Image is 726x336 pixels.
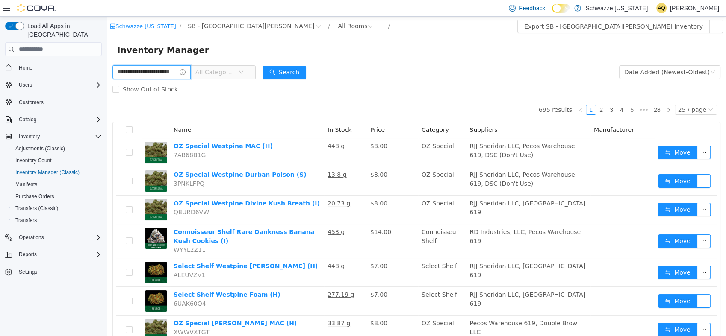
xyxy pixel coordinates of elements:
[670,3,719,13] p: [PERSON_NAME]
[315,110,342,117] span: Category
[551,249,590,263] button: icon: swapMove
[263,183,280,190] span: $8.00
[5,58,102,300] nav: Complex example
[519,4,545,12] span: Feedback
[24,22,102,39] span: Load All Apps in [GEOGRAPHIC_DATA]
[15,114,40,125] button: Catalog
[19,133,40,140] span: Inventory
[73,53,79,58] i: icon: info-circle
[3,6,69,13] a: icon: shopSchwazze [US_STATE]
[67,110,84,117] span: Name
[551,278,590,291] button: icon: swapMove
[67,312,103,319] span: XWWVXTGT
[552,4,570,13] input: Dark Mode
[2,266,105,278] button: Settings
[38,211,60,232] img: Connoisseur Shelf Rare Dankness Banana Kush Cookies (I) hero shot
[590,218,604,231] button: icon: ellipsis
[15,193,54,200] span: Purchase Orders
[263,275,280,281] span: $7.00
[590,129,604,143] button: icon: ellipsis
[544,88,557,98] li: 28
[221,212,238,219] u: 453 g
[9,143,105,155] button: Adjustments (Classic)
[12,203,62,213] a: Transfers (Classic)
[281,6,283,13] span: /
[658,3,665,13] span: AQ
[517,49,603,62] div: Date Added (Newest-Oldest)
[15,80,35,90] button: Users
[551,186,590,200] button: icon: swapMove
[67,155,200,161] a: OZ Special Westpine Durban Poison (S)
[221,110,245,117] span: In Stock
[12,143,68,154] a: Adjustments (Classic)
[363,246,478,262] span: RJJ Sheridan LLC, [GEOGRAPHIC_DATA] 619
[12,143,102,154] span: Adjustments (Classic)
[221,6,223,13] span: /
[10,26,107,40] span: Inventory Manager
[311,122,359,150] td: OZ Special
[2,231,105,243] button: Operations
[19,64,32,71] span: Home
[551,218,590,231] button: icon: swapMove
[263,246,280,253] span: $7.00
[311,242,359,270] td: Select Shelf
[38,274,60,295] img: Select Shelf Westpine Foam (H) hero shot
[38,302,60,324] img: OZ Special EDW Cherry MAC (H) hero shot
[12,69,74,76] span: Show Out of Stock
[67,164,97,170] span: 3PNKLFPQ
[15,145,65,152] span: Adjustments (Classic)
[12,155,55,166] a: Inventory Count
[363,303,470,319] span: Pecos Warehouse 619, Double Brow LLC
[15,232,102,243] span: Operations
[9,178,105,190] button: Manifests
[487,110,527,117] span: Manufacturer
[221,303,243,310] u: 33.87 g
[530,88,544,98] li: Next 5 Pages
[510,88,519,98] a: 4
[67,246,211,253] a: Select Shelf Westpine [PERSON_NAME] (H)
[590,249,604,263] button: icon: ellipsis
[363,183,478,199] span: RJJ Sheridan LLC, [GEOGRAPHIC_DATA] 619
[311,150,359,179] td: OZ Special
[263,155,280,161] span: $8.00
[221,183,243,190] u: 20.73 g
[2,131,105,143] button: Inventory
[490,88,499,98] a: 2
[221,126,238,133] u: 448 g
[602,3,616,17] button: icon: ellipsis
[499,88,510,98] li: 3
[89,51,127,60] span: All Categories
[510,88,520,98] li: 4
[590,158,604,171] button: icon: ellipsis
[19,234,44,241] span: Operations
[67,183,213,190] a: OZ Special Westpine Divine Kush Breath (I)
[601,91,606,96] i: icon: down
[2,96,105,108] button: Customers
[67,230,99,237] span: WYYL2Z11
[363,155,468,170] span: RJJ Sheridan LLC, Pecos Warehouse 619, DSC (Don't Use)
[551,129,590,143] button: icon: swapMove
[221,275,247,281] u: 277.19 g
[67,212,207,228] a: Connoisseur Shelf Rare Dankness Banana Kush Cookies (I)
[221,246,238,253] u: 448 g
[15,169,80,176] span: Inventory Manager (Classic)
[38,125,60,146] img: OZ Special Westpine MAC (H) hero shot
[9,214,105,226] button: Transfers
[231,3,260,16] div: All Rooms
[19,99,44,106] span: Customers
[67,283,99,290] span: 6UAK60Q4
[544,88,556,98] a: 28
[551,158,590,171] button: icon: swapMove
[12,203,102,213] span: Transfers (Classic)
[363,212,474,228] span: RD Industries, LLC, Pecos Warehouse 619
[603,53,608,59] i: icon: down
[520,88,530,98] a: 5
[2,61,105,73] button: Home
[656,3,667,13] div: Anastasia Queen
[12,179,102,190] span: Manifests
[67,126,166,133] a: OZ Special Westpine MAC (H)
[15,131,102,142] span: Inventory
[263,126,280,133] span: $8.00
